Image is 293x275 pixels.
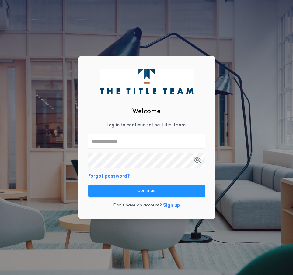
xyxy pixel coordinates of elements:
[163,202,180,209] button: Sign up
[106,122,187,129] p: Log in to continue to The Title Team .
[88,185,205,197] button: Continue
[132,107,161,117] h2: Welcome
[88,173,130,180] button: Forgot password?
[113,203,162,209] p: Don't have an account?
[100,69,193,94] img: logo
